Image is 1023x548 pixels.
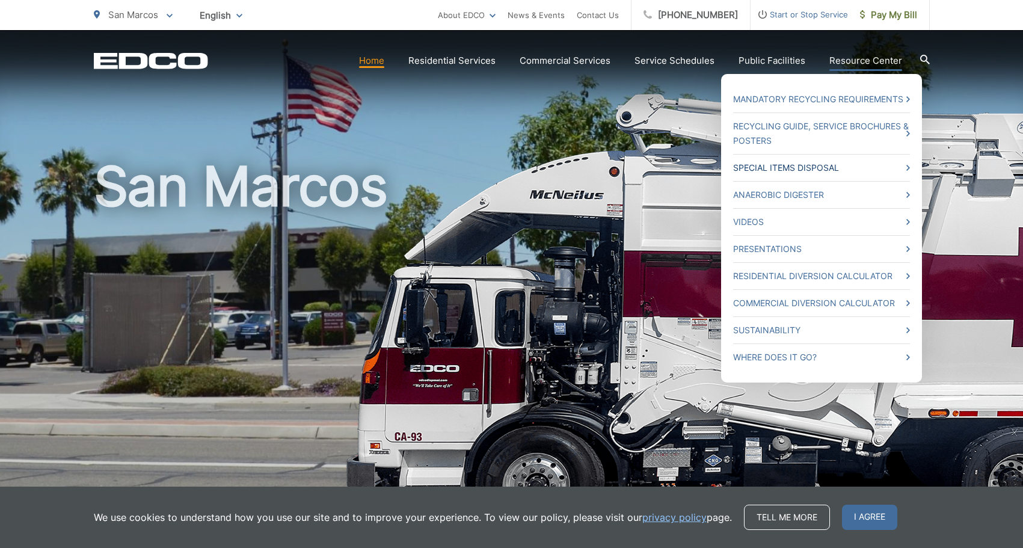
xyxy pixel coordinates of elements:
[733,296,910,310] a: Commercial Diversion Calculator
[733,161,910,175] a: Special Items Disposal
[577,8,619,22] a: Contact Us
[829,54,902,68] a: Resource Center
[733,242,910,256] a: Presentations
[508,8,565,22] a: News & Events
[733,215,910,229] a: Videos
[634,54,714,68] a: Service Schedules
[744,505,830,530] a: Tell me more
[842,505,897,530] span: I agree
[733,119,910,148] a: Recycling Guide, Service Brochures & Posters
[733,92,910,106] a: Mandatory Recycling Requirements
[408,54,496,68] a: Residential Services
[739,54,805,68] a: Public Facilities
[860,8,917,22] span: Pay My Bill
[520,54,610,68] a: Commercial Services
[94,52,208,69] a: EDCD logo. Return to the homepage.
[94,510,732,525] p: We use cookies to understand how you use our site and to improve your experience. To view our pol...
[359,54,384,68] a: Home
[438,8,496,22] a: About EDCO
[733,269,910,283] a: Residential Diversion Calculator
[733,188,910,202] a: Anaerobic Digester
[733,323,910,337] a: Sustainability
[642,510,707,525] a: privacy policy
[94,156,930,537] h1: San Marcos
[733,350,910,365] a: Where Does it Go?
[191,5,251,26] span: English
[108,9,158,20] span: San Marcos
